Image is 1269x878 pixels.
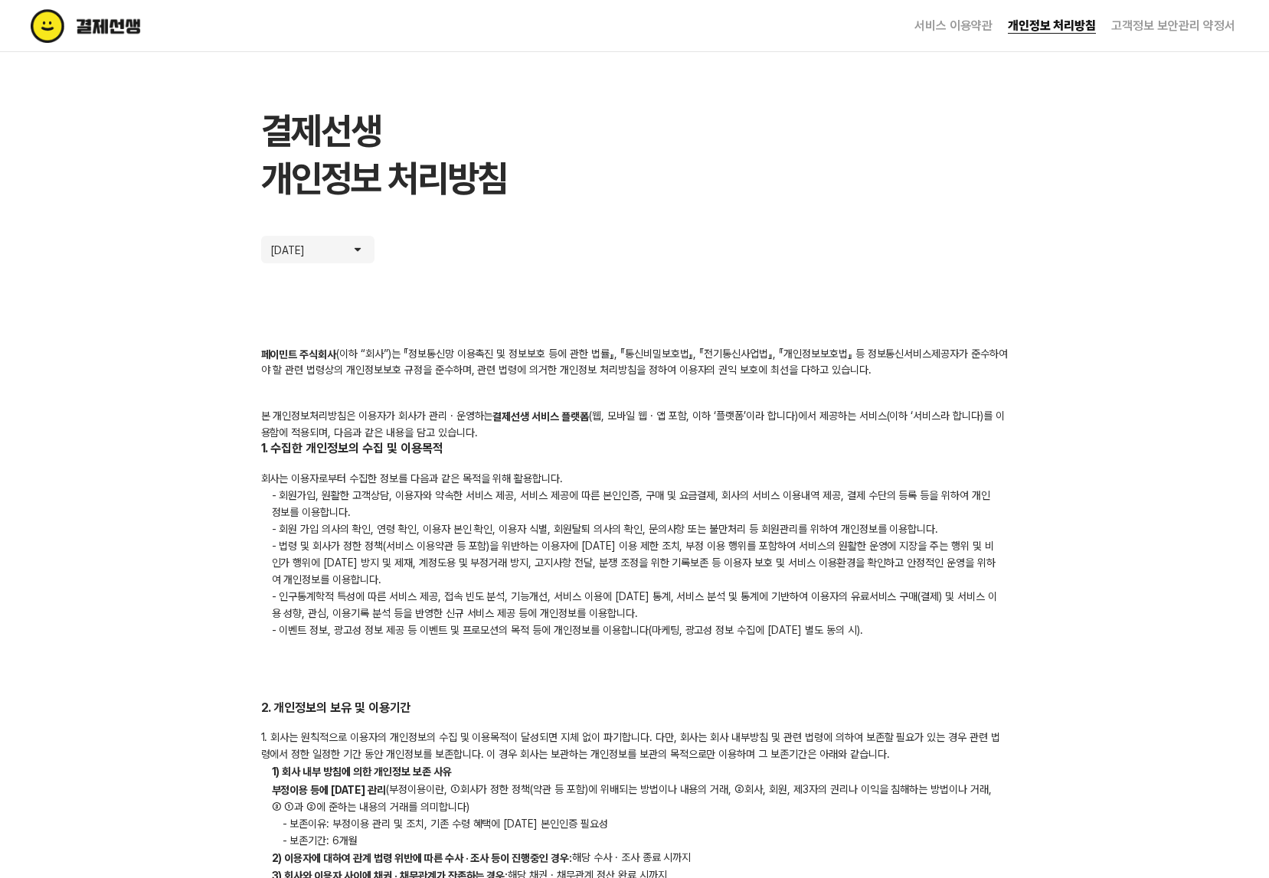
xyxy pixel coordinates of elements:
a: 서비스 이용약관 [914,18,993,33]
button: [DATE] [261,236,374,263]
p: (부정이용이란, ①회사가 정한 정책(약관 등 포함)에 위배되는 방법이나 내용의 거래, ②회사, 회원, 제3자의 권리나 이익을 침해하는 방법이나 거래, ③ ①과 ②에 준하는 내... [261,781,1009,815]
p: [DATE] [270,242,316,257]
a: 개인정보 처리방침 [1008,18,1096,34]
a: 고객정보 보안관리 약정서 [1111,18,1235,33]
div: 회사는 이용자로부터 수집한 정보를 다음과 같은 목적을 위해 활용합니다. [261,470,1009,638]
b: 페이민트 주식회사 [261,348,337,361]
h2: 2. 개인정보의 보유 및 이용기간 [261,700,1009,717]
b: 2) 이용자에 대하여 관계 법령 위반에 따른 수사 · 조사 등이 진행중인 경우: [272,852,572,864]
h2: 1. 수집한 개인정보의 수집 및 이용목적 [261,440,1009,458]
b: 결제선생 서비스 플랫폼 [492,411,589,423]
span: - 보존이유: 부정이용 관리 및 조치, 기존 수령 혜택에 [DATE] 본인인증 필요성 [272,818,619,830]
b: 부정이용 등에 [DATE] 관리 [272,784,386,796]
b: 1) 회사 내부 방침에 의한 개인정보 보존 사유 [272,766,452,778]
h1: 결제선생 개인정보 처리방침 [261,107,1009,202]
img: terms logo [31,9,206,43]
span: - 보존기간: 6개월 [272,834,369,847]
p: - 인구통계학적 특성에 따른 서비스 제공, 접속 빈도 분석, 기능개선, 서비스 이용에 [DATE] 통계, 서비스 분석 및 통계에 기반하여 이용자의 유료서비스 구매(결제) 및 ... [261,588,1009,622]
p: - 법령 및 회사가 정한 정책(서비스 이용약관 등 포함)을 위반하는 이용자에 [DATE] 이용 제한 조치, 부정 이용 행위를 포함하여 서비스의 원활한 운영에 지장을 주는 행위... [261,537,1009,588]
p: - 회원 가입 의사의 확인, 연령 확인, 이용자 본인 확인, 이용자 식별, 회원탈퇴 의사의 확인, 문의사항 또는 불만처리 등 회원관리를 위하여 개인정보를 이용합니다. [261,521,1009,537]
img: arrow icon [350,242,365,257]
p: - 이벤트 정보, 광고성 정보 제공 등 이벤트 및 프로모션의 목적 등에 개인정보를 이용합니다(마케팅, 광고성 정보 수집에 [DATE] 별도 동의 시). [261,622,1009,638]
p: - 회원가입, 원활한 고객상담, 이용자와 약속한 서비스 제공, 서비스 제공에 따른 본인인증, 구매 및 요금결제, 회사의 서비스 이용내역 제공, 결제 수단의 등록 등을 위하여 ... [261,487,1009,521]
p: 해당 수사 · 조사 종료 시까지 [261,849,1009,867]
